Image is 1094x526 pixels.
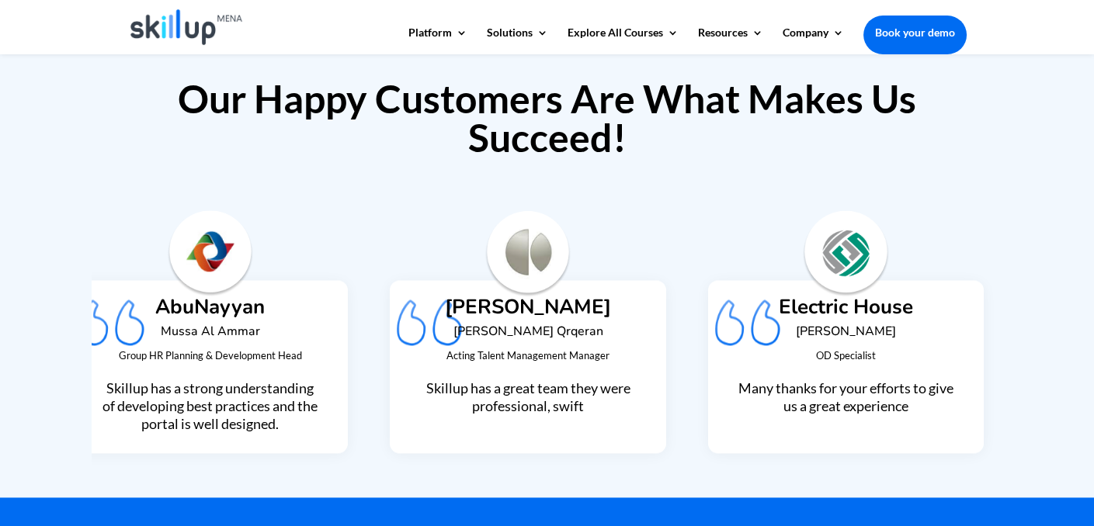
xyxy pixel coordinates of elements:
[130,9,243,45] img: Skillup Mena
[816,349,876,362] span: OD Specialist
[102,379,318,433] span: Skillup has a strong understanding of developing best practices and the portal is well designed.
[737,325,955,345] h6: [PERSON_NAME]
[487,27,548,54] a: Solutions
[128,79,967,164] h2: Our Happy Customers Are What Makes Us Succeed!
[568,27,679,54] a: Explore All Courses
[418,325,637,345] h6: [PERSON_NAME] Qrqeran
[72,244,348,472] div: 3 / 9
[119,349,302,362] span: Group HR Planning & Development Head
[698,27,763,54] a: Resources
[738,379,953,414] span: Many thanks for your efforts to give us a great experience
[446,349,610,362] span: Acting Talent Management Manager
[1016,452,1094,526] iframe: Chat Widget
[708,244,984,472] div: 5 / 9
[737,297,955,325] h4: Electric House
[408,27,467,54] a: Platform
[783,27,844,54] a: Company
[390,244,665,472] div: 4 / 9
[101,325,319,345] h6: Mussa Al Ammar
[418,379,637,416] p: Skillup has a great team they were professional, swift
[101,297,319,325] h4: AbuNayyan
[863,16,967,50] a: Book your demo
[418,297,637,325] h4: [PERSON_NAME]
